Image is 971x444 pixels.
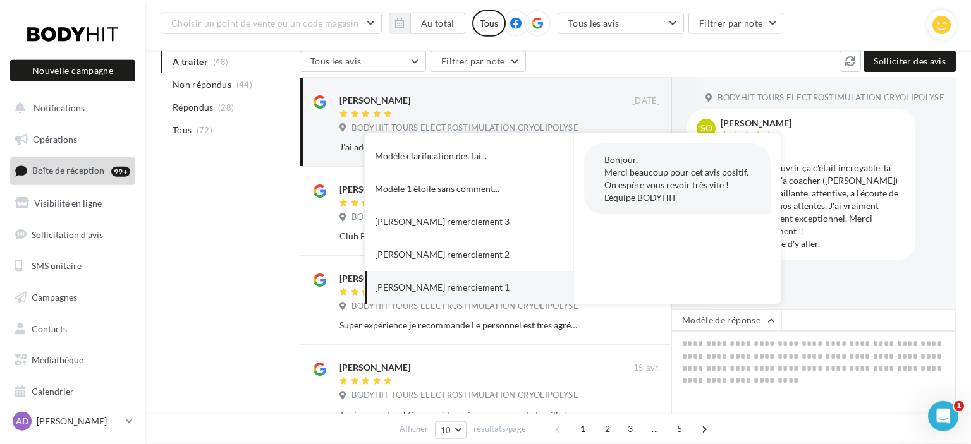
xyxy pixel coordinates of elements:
div: [PERSON_NAME] [339,94,410,107]
span: Modèle 1 étoile sans comment... [375,183,499,195]
span: Visibilité en ligne [34,198,102,208]
button: Modèle 1 étoile sans comment... [365,172,538,205]
span: BODYHIT TOURS ELECTROSTIMULATION CRYOLIPOLYSE [718,92,944,104]
iframe: Intercom live chat [928,401,958,431]
div: [PERSON_NAME] [339,361,410,374]
span: SMS unitaire [32,260,82,271]
span: (28) [218,102,234,112]
button: Au total [410,13,465,34]
a: Contacts [8,316,138,342]
span: BODYHIT TOURS ELECTROSTIMULATION CRYOLIPOLYSE [351,123,578,134]
span: BODYHIT TOURS ELECTROSTIMULATION CRYOLIPOLYSE [351,212,578,223]
span: BODYHIT TOURS ELECTROSTIMULATION CRYOLIPOLYSE [351,390,578,401]
span: (72) [197,125,212,135]
button: Solliciter des avis [864,51,956,72]
span: résultats/page [473,423,526,435]
div: [PERSON_NAME] remerciement 3 [375,215,510,228]
span: [DATE] [632,95,660,107]
span: 3 [620,419,640,439]
span: Boîte de réception [32,165,104,176]
div: [PERSON_NAME] remerciement 1 [375,281,510,294]
span: AD [16,415,28,428]
span: Modèle clarification des fai... [375,150,487,162]
button: [PERSON_NAME] remerciement 2 [365,238,538,271]
button: Notifications [8,95,133,121]
button: Au total [389,13,465,34]
p: [PERSON_NAME] [37,415,121,428]
button: Modèle clarification des fai... [365,140,538,172]
span: 1 [573,419,593,439]
span: Opérations [33,134,77,145]
span: (44) [236,80,252,90]
span: 2 [597,419,618,439]
span: Choisir un point de vente ou un code magasin [171,18,358,28]
div: [PERSON_NAME] remerciement 2 [375,248,510,261]
div: Club Bodyhit particulièrement chic et agréable avec une très belle décoration ! Merci beaucoup [P... [339,230,578,243]
div: Tous [472,10,506,37]
button: 10 [435,421,467,439]
button: Tous les avis [558,13,684,34]
span: 15 avr. [633,363,660,374]
a: Opérations [8,126,138,153]
div: Toujours au top ! Comme à la maison , une grande famille ! la bonne humeur de l’équipe et l’accue... [339,409,578,421]
div: J'ai adoré, découvrir ça c'était incroyable. la personne qui m'a coacher ([PERSON_NAME]) est hupe... [339,141,578,153]
span: Non répondus [173,78,231,91]
button: Filtrer par note [431,51,526,72]
button: Modèle de réponse [671,309,781,331]
span: Afficher [400,423,428,435]
span: ... [645,419,665,439]
div: J'ai adoré, découvrir ça c'était incroyable. la personne qui m'a coacher ([PERSON_NAME]) est hupe... [721,162,905,250]
button: Tous les avis [300,51,426,72]
button: Nouvelle campagne [10,60,135,81]
a: Médiathèque [8,347,138,373]
a: AD [PERSON_NAME] [10,409,135,433]
span: Bonjour, Merci beaucoup pour cet avis positif. On espère vous revoir très vite ! L'équipe BODYHIT [604,154,748,203]
span: Sollicitation d'avis [32,229,103,239]
span: 10 [441,425,451,435]
button: [PERSON_NAME] remerciement 3 [365,205,538,238]
div: Super expérience je recommande Le personnel est très agréable [339,319,578,332]
button: Choisir un point de vente ou un code magasin [161,13,382,34]
div: [PERSON_NAME] [339,272,410,285]
span: 5 [669,419,690,439]
span: Tous les avis [310,56,362,66]
div: 99+ [111,167,130,177]
span: Tous les avis [568,18,620,28]
span: Calendrier [32,386,74,397]
a: Campagnes [8,284,138,311]
div: [PERSON_NAME] [721,119,791,128]
button: Filtrer par note [688,13,784,34]
a: Visibilité en ligne [8,190,138,217]
a: Sollicitation d'avis [8,222,138,248]
button: [PERSON_NAME] remerciement 1 [365,271,538,304]
a: Boîte de réception99+ [8,157,138,184]
span: BODYHIT TOURS ELECTROSTIMULATION CRYOLIPOLYSE [351,301,578,312]
span: Campagnes [32,292,77,303]
span: Notifications [34,102,85,113]
span: Contacts [32,323,67,334]
span: Tous [173,124,192,136]
span: Répondus [173,101,214,114]
a: SMS unitaire [8,253,138,279]
span: Médiathèque [32,354,83,365]
a: Calendrier [8,378,138,405]
span: 1 [954,401,964,411]
div: [PERSON_NAME] [339,183,410,196]
span: SO [700,122,712,135]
